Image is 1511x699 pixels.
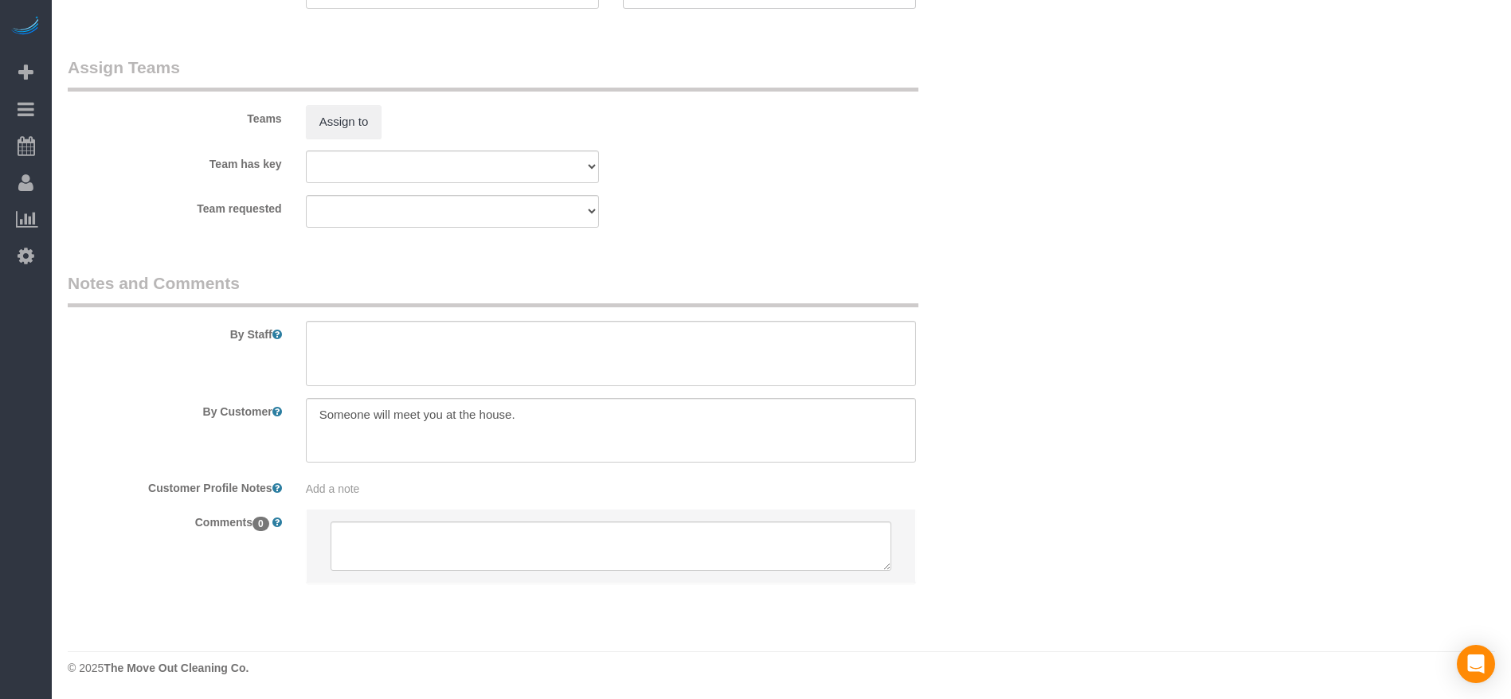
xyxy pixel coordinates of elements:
label: Team has key [56,150,294,172]
span: Add a note [306,482,360,495]
label: By Staff [56,321,294,342]
legend: Notes and Comments [68,271,918,307]
img: Automaid Logo [10,16,41,38]
label: By Customer [56,398,294,420]
label: Teams [56,105,294,127]
strong: The Move Out Cleaning Co. [104,662,249,674]
div: © 2025 [68,660,1495,676]
button: Assign to [306,105,382,139]
div: Open Intercom Messenger [1457,645,1495,683]
label: Comments [56,509,294,530]
label: Customer Profile Notes [56,474,294,496]
legend: Assign Teams [68,56,918,92]
label: Team requested [56,195,294,217]
span: 0 [252,517,269,531]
